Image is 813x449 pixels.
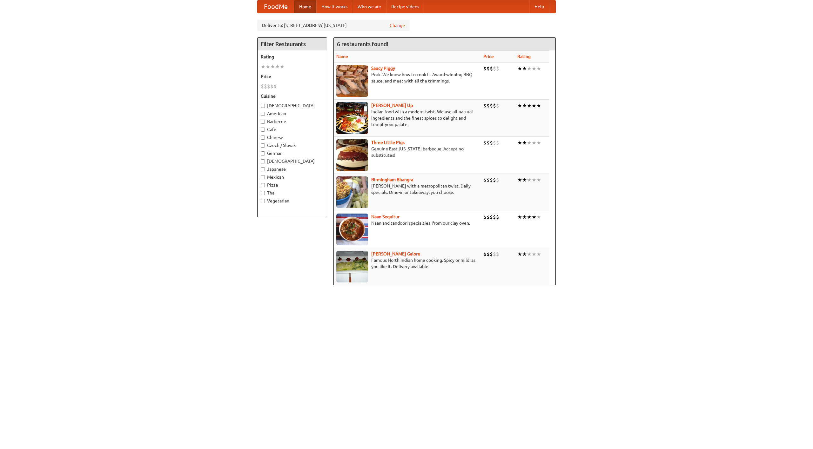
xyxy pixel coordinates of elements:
[536,214,541,221] li: ★
[353,0,386,13] a: Who we are
[261,150,324,156] label: German
[527,176,532,183] li: ★
[261,83,264,90] li: $
[261,143,265,148] input: Czech / Slovak
[261,110,324,117] label: American
[264,83,267,90] li: $
[517,65,522,72] li: ★
[490,176,493,183] li: $
[261,190,324,196] label: Thai
[483,102,487,109] li: $
[261,104,265,108] input: [DEMOGRAPHIC_DATA]
[490,102,493,109] li: $
[261,54,324,60] h5: Rating
[270,83,273,90] li: $
[261,118,324,125] label: Barbecue
[517,102,522,109] li: ★
[261,128,265,132] input: Cafe
[536,102,541,109] li: ★
[493,214,496,221] li: $
[532,214,536,221] li: ★
[493,139,496,146] li: $
[261,166,324,172] label: Japanese
[522,139,527,146] li: ★
[336,176,368,208] img: bhangra.jpg
[536,65,541,72] li: ★
[336,214,368,245] img: naansequitur.jpg
[532,102,536,109] li: ★
[490,65,493,72] li: $
[386,0,424,13] a: Recipe videos
[493,176,496,183] li: $
[496,251,499,258] li: $
[371,214,400,219] a: Naan Sequitur
[261,174,324,180] label: Mexican
[336,220,478,226] p: Naan and tandoori specialties, from our clay oven.
[336,139,368,171] img: littlepigs.jpg
[517,54,531,59] a: Rating
[261,134,324,141] label: Chinese
[527,102,532,109] li: ★
[261,175,265,179] input: Mexican
[371,177,413,182] a: Birmingham Bhangra
[496,176,499,183] li: $
[496,102,499,109] li: $
[336,183,478,195] p: [PERSON_NAME] with a metropolitan twist. Daily specials. Dine-in or takeaway, you choose.
[487,139,490,146] li: $
[390,22,405,29] a: Change
[280,63,285,70] li: ★
[258,0,294,13] a: FoodMe
[261,93,324,99] h5: Cuisine
[517,214,522,221] li: ★
[496,214,499,221] li: $
[336,71,478,84] p: Pork. We know how to cook it. Award-winning BBQ sauce, and meat with all the trimmings.
[261,126,324,133] label: Cafe
[522,251,527,258] li: ★
[275,63,280,70] li: ★
[517,139,522,146] li: ★
[265,63,270,70] li: ★
[522,65,527,72] li: ★
[261,167,265,171] input: Japanese
[522,102,527,109] li: ★
[336,251,368,282] img: currygalore.jpg
[483,54,494,59] a: Price
[483,251,487,258] li: $
[371,140,405,145] a: Three Little Pigs
[522,176,527,183] li: ★
[527,251,532,258] li: ★
[527,65,532,72] li: ★
[261,191,265,195] input: Thai
[261,159,265,163] input: [DEMOGRAPHIC_DATA]
[487,102,490,109] li: $
[487,251,490,258] li: $
[336,109,478,128] p: Indian food with a modern twist. We use all-natural ingredients and the finest spices to delight ...
[261,183,265,187] input: Pizza
[493,102,496,109] li: $
[517,251,522,258] li: ★
[261,73,324,80] h5: Price
[522,214,527,221] li: ★
[490,139,493,146] li: $
[527,214,532,221] li: ★
[371,251,420,256] a: [PERSON_NAME] Galore
[336,146,478,158] p: Genuine East [US_STATE] barbecue. Accept no substitutes!
[487,65,490,72] li: $
[483,176,487,183] li: $
[336,257,478,270] p: Famous North Indian home cooking. Spicy or mild, as you like it. Delivery available.
[371,103,413,108] b: [PERSON_NAME] Up
[261,63,265,70] li: ★
[316,0,353,13] a: How it works
[496,65,499,72] li: $
[261,198,324,204] label: Vegetarian
[336,65,368,97] img: saucy.jpg
[483,139,487,146] li: $
[273,83,277,90] li: $
[261,112,265,116] input: American
[261,142,324,149] label: Czech / Slovak
[261,158,324,164] label: [DEMOGRAPHIC_DATA]
[532,65,536,72] li: ★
